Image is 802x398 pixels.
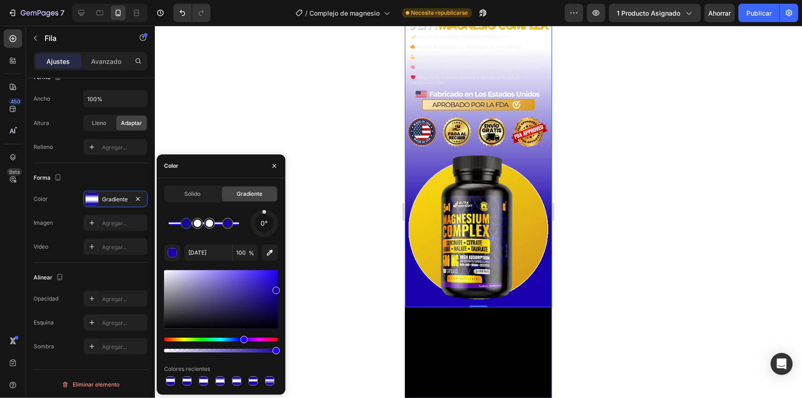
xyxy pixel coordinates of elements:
[34,295,58,302] font: Opacidad
[184,190,200,197] font: Sólido
[60,8,64,17] font: 7
[34,377,148,392] button: Eliminar elemento
[173,4,210,22] div: Deshacer/Rehacer
[102,196,128,203] font: Gradiente
[102,319,127,326] font: Agregar...
[34,343,54,350] font: Sombra
[11,98,20,105] font: 450
[34,119,49,126] font: Altura
[9,169,20,175] font: Beta
[249,250,254,256] font: %
[84,91,147,107] input: Auto
[45,33,123,44] p: Fila
[92,119,107,126] font: Lleno
[73,381,119,388] font: Eliminar elemento
[609,4,701,22] button: 1 producto asignado
[164,162,178,169] font: Color
[184,244,232,261] input: Por ejemplo: FFFFFF
[306,9,308,17] font: /
[617,9,680,17] font: 1 producto asignado
[34,243,48,250] font: Video
[164,338,278,341] div: Matiz
[34,195,48,202] font: Color
[705,4,735,22] button: Ahorrar
[102,144,127,151] font: Agregar...
[102,244,127,250] font: Agregar...
[34,319,54,326] font: Esquina
[102,220,127,227] font: Agregar...
[771,353,793,375] div: Abrir Intercom Messenger
[91,57,121,65] font: Avanzado
[739,4,779,22] button: Publicar
[746,9,772,17] font: Publicar
[121,119,142,126] font: Adaptar
[261,219,267,227] font: 0°
[102,343,127,350] font: Agregar...
[164,365,210,372] font: Colores recientes
[45,34,57,43] font: Fila
[310,9,380,17] font: Complejo de magnesio
[709,9,731,17] font: Ahorrar
[34,219,53,226] font: Imagen
[4,4,68,22] button: 7
[405,26,552,398] iframe: Área de diseño
[411,9,468,16] font: Necesita republicarse
[34,95,50,102] font: Ancho
[237,190,262,197] font: Gradiente
[47,57,70,65] font: Ajustes
[34,143,53,150] font: Relleno
[34,274,52,281] font: Alinear
[102,296,127,302] font: Agregar...
[34,174,51,181] font: Forma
